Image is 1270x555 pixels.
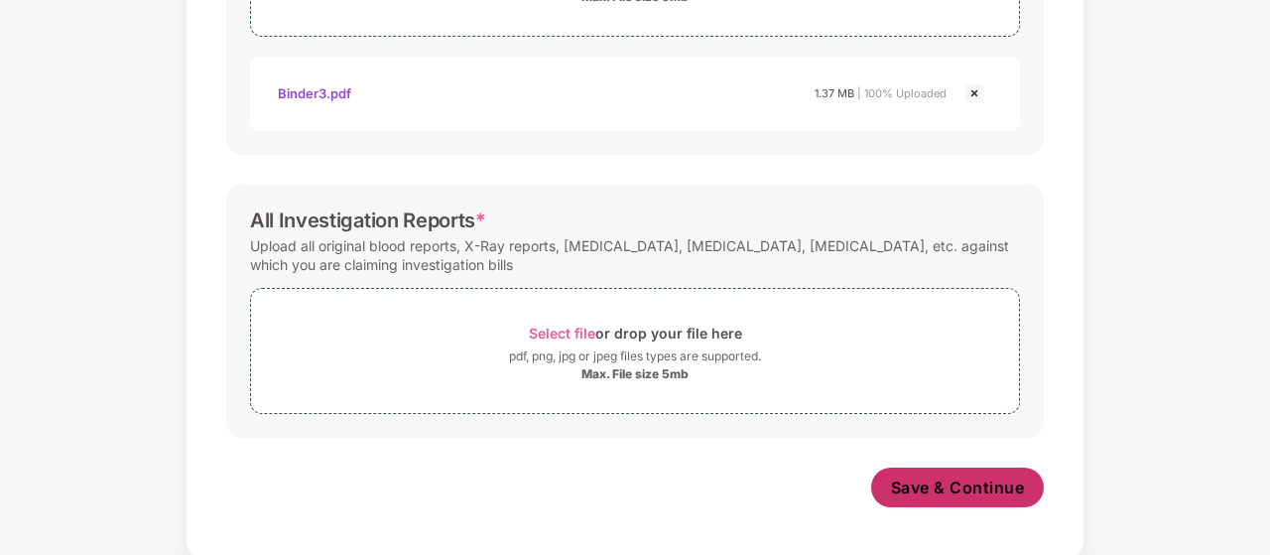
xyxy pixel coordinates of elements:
div: pdf, png, jpg or jpeg files types are supported. [509,347,761,366]
span: 1.37 MB [815,86,854,100]
div: Max. File size 5mb [581,366,689,382]
span: Select fileor drop your file herepdf, png, jpg or jpeg files types are supported.Max. File size 5mb [251,304,1019,398]
div: Upload all original blood reports, X-Ray reports, [MEDICAL_DATA], [MEDICAL_DATA], [MEDICAL_DATA],... [250,232,1020,278]
div: or drop your file here [529,320,742,347]
img: svg+xml;base64,PHN2ZyBpZD0iQ3Jvc3MtMjR4MjQiIHhtbG5zPSJodHRwOi8vd3d3LnczLm9yZy8yMDAwL3N2ZyIgd2lkdG... [962,81,986,105]
span: Save & Continue [891,477,1025,498]
span: | 100% Uploaded [857,86,947,100]
button: Save & Continue [871,468,1045,507]
div: All Investigation Reports [250,208,486,232]
div: Binder3.pdf [278,76,351,110]
span: Select file [529,325,595,342]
